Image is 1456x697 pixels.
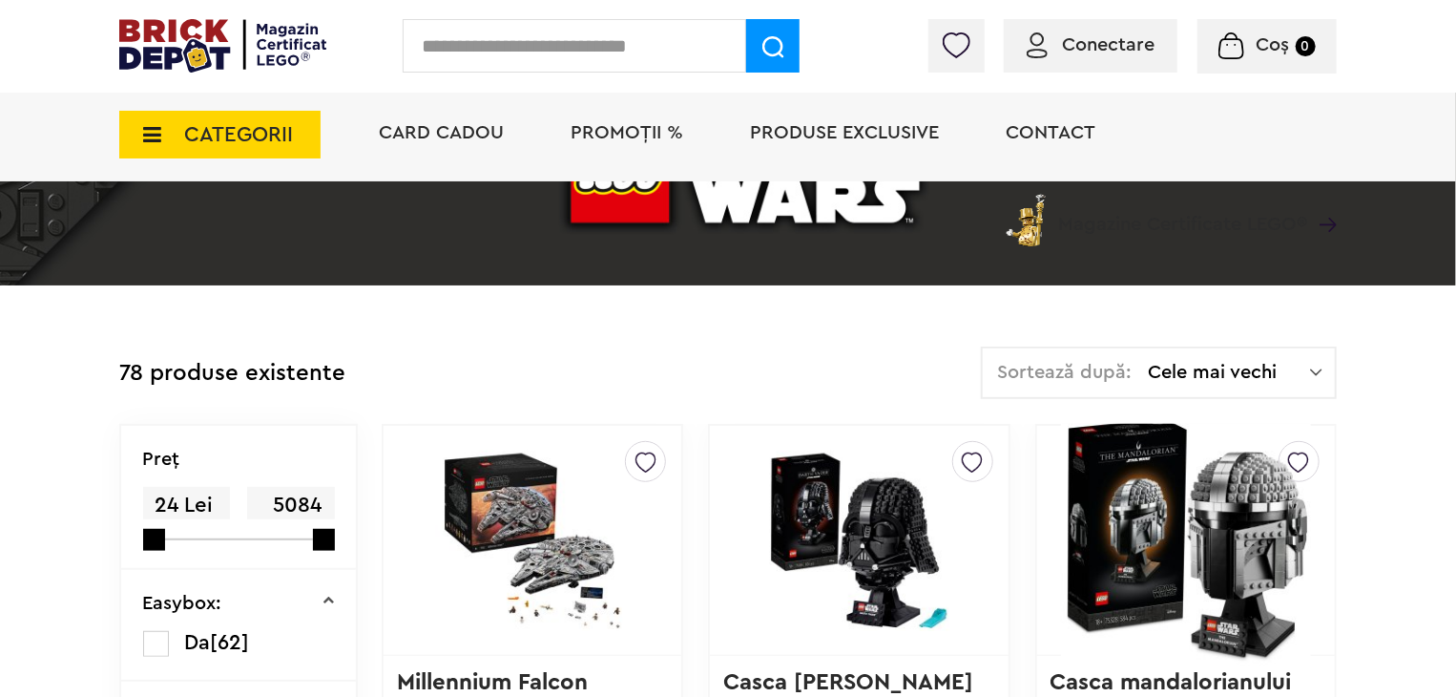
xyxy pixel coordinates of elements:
[397,671,588,694] a: Millennium Falcon
[734,444,984,637] img: Casca Darth Vader
[1050,671,1292,694] a: Casca mandalorianului
[1027,35,1154,54] a: Conectare
[143,487,230,524] span: 24 Lei
[407,444,657,637] img: Millennium Falcon
[571,123,683,142] a: PROMOȚII %
[1006,123,1095,142] a: Contact
[1296,36,1316,56] small: 0
[750,123,939,142] a: Produse exclusive
[723,671,973,694] a: Casca [PERSON_NAME]
[184,124,293,145] span: CATEGORII
[247,487,334,550] span: 5084 Lei
[119,347,345,401] div: 78 produse existente
[1148,363,1310,382] span: Cele mai vechi
[379,123,504,142] a: Card Cadou
[143,450,180,469] p: Preţ
[185,632,211,653] span: Da
[1058,190,1307,234] span: Magazine Certificate LEGO®
[1307,190,1337,209] a: Magazine Certificate LEGO®
[143,594,222,613] p: Easybox:
[997,363,1132,382] span: Sortează după:
[1257,35,1290,54] span: Coș
[1061,407,1311,674] img: Casca mandalorianului
[211,632,250,653] span: [62]
[1062,35,1154,54] span: Conectare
